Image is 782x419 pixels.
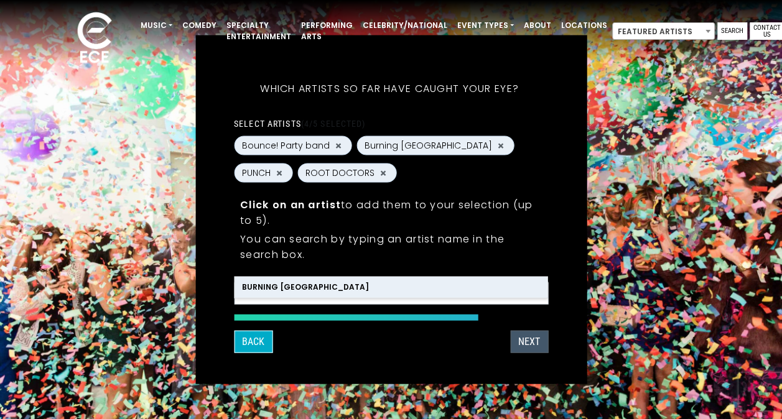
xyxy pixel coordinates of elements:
img: ece_new_logo_whitev2-1.png [63,9,126,69]
a: Locations [556,15,612,36]
button: Remove ROOT DOCTORS [378,167,388,178]
li: Burning [GEOGRAPHIC_DATA] [235,277,547,298]
button: Remove Bounce! Party band [333,140,343,151]
label: Select artists [234,118,365,129]
a: Specialty Entertainment [221,15,296,47]
a: Search [717,22,747,40]
strong: Click on an artist [240,198,341,212]
button: Remove Burning Las Vegas [496,140,506,151]
span: Bounce! Party band [242,139,330,152]
h5: Which artists so far have caught your eye? [234,67,545,111]
button: NEXT [510,331,548,353]
button: Back [234,331,272,353]
a: Celebrity/National [358,15,452,36]
span: Featured Artists [612,22,715,40]
span: (4/5 selected) [301,119,366,129]
a: Event Types [452,15,519,36]
span: Featured Artists [613,23,714,40]
span: Burning [GEOGRAPHIC_DATA] [365,139,492,152]
p: You can search by typing an artist name in the search box. [240,231,542,262]
span: PUNCH [242,167,271,180]
button: Remove PUNCH [274,167,284,178]
p: to add them to your selection (up to 5). [240,197,542,228]
a: About [519,15,556,36]
span: ROOT DOCTORS [305,167,375,180]
a: Music [136,15,177,36]
a: Comedy [177,15,221,36]
a: Performing Arts [296,15,358,47]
